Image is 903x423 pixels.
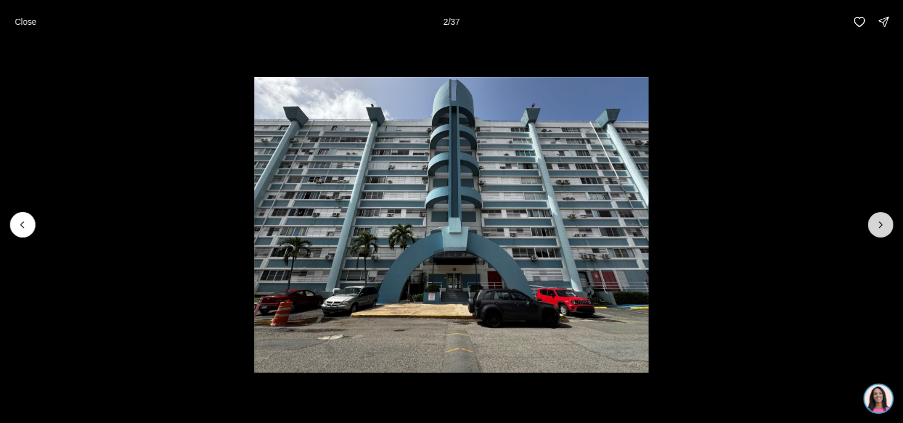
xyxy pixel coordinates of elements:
button: Previous slide [10,212,35,238]
p: Close [15,17,36,27]
p: 2 / 37 [443,17,460,27]
button: Close [7,10,44,34]
button: Next slide [868,212,893,238]
img: be3d4b55-7850-4bcb-9297-a2f9cd376e78.png [7,7,35,35]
